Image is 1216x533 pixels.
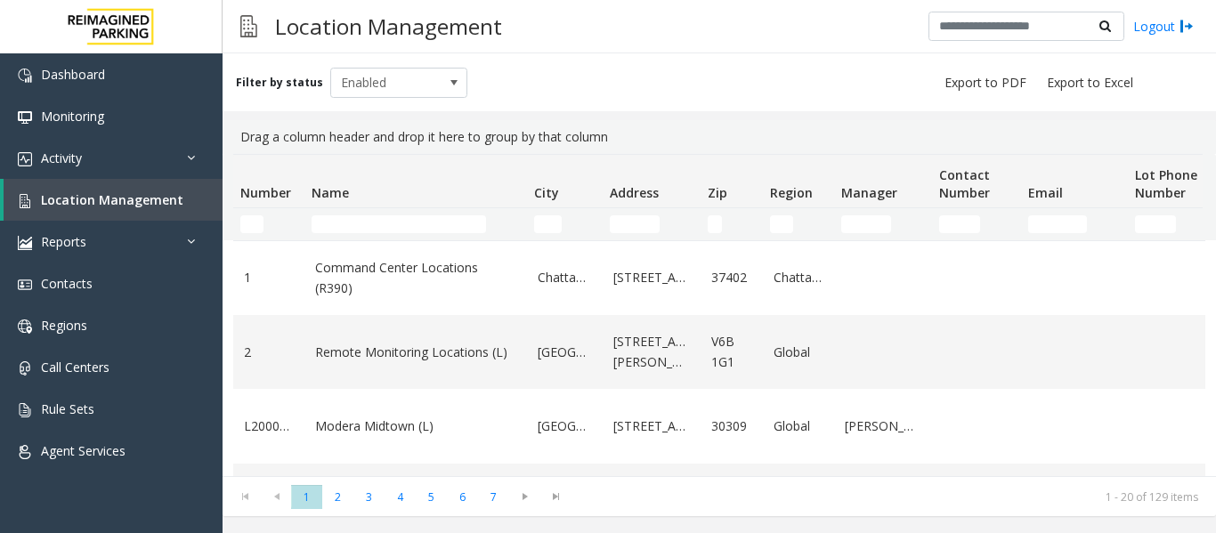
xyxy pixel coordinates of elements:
[41,359,109,376] span: Call Centers
[534,215,562,233] input: City Filter
[4,179,223,221] a: Location Management
[18,319,32,334] img: 'icon'
[540,484,572,509] span: Go to the last page
[322,485,353,509] span: Page 2
[1135,166,1197,201] span: Lot Phone Number
[41,400,94,417] span: Rule Sets
[353,485,385,509] span: Page 3
[41,317,87,334] span: Regions
[233,208,304,240] td: Number Filter
[315,416,516,436] a: Modera Midtown (L)
[244,343,294,362] a: 2
[538,416,592,436] a: [GEOGRAPHIC_DATA]
[939,166,990,201] span: Contact Number
[244,416,294,436] a: L20000500
[18,152,32,166] img: 'icon'
[41,66,105,83] span: Dashboard
[711,416,752,436] a: 30309
[223,154,1216,476] div: Data table
[1028,184,1063,201] span: Email
[18,403,32,417] img: 'icon'
[708,215,722,233] input: Zip Filter
[18,278,32,292] img: 'icon'
[711,268,752,287] a: 37402
[937,70,1034,95] button: Export to PDF
[233,120,1205,154] div: Drag a column header and drop it here to group by that column
[240,4,257,48] img: pageIcon
[18,69,32,83] img: 'icon'
[613,416,690,436] a: [STREET_ADDRESS]
[385,485,416,509] span: Page 4
[312,184,349,201] span: Name
[613,268,690,287] a: [STREET_ADDRESS]
[291,485,322,509] span: Page 1
[18,194,32,208] img: 'icon'
[582,489,1198,505] kendo-pager-info: 1 - 20 of 129 items
[18,361,32,376] img: 'icon'
[244,268,294,287] a: 1
[932,208,1021,240] td: Contact Number Filter
[774,416,823,436] a: Global
[534,184,559,201] span: City
[447,485,478,509] span: Page 6
[236,75,323,91] label: Filter by status
[41,233,86,250] span: Reports
[1028,215,1087,233] input: Email Filter
[845,416,921,436] a: [PERSON_NAME]
[1040,70,1140,95] button: Export to Excel
[41,275,93,292] span: Contacts
[944,74,1026,92] span: Export to PDF
[613,332,690,372] a: [STREET_ADDRESS][PERSON_NAME]
[763,208,834,240] td: Region Filter
[1021,208,1128,240] td: Email Filter
[331,69,440,97] span: Enabled
[416,485,447,509] span: Page 5
[304,208,527,240] td: Name Filter
[513,489,537,504] span: Go to the next page
[18,445,32,459] img: 'icon'
[509,484,540,509] span: Go to the next page
[1047,74,1133,92] span: Export to Excel
[1133,17,1194,36] a: Logout
[834,208,932,240] td: Manager Filter
[1180,17,1194,36] img: logout
[711,332,752,372] a: V6B 1G1
[610,215,660,233] input: Address Filter
[41,149,82,166] span: Activity
[841,215,891,233] input: Manager Filter
[478,485,509,509] span: Page 7
[240,215,263,233] input: Number Filter
[266,4,511,48] h3: Location Management
[312,215,486,233] input: Name Filter
[41,442,126,459] span: Agent Services
[610,184,659,201] span: Address
[603,208,701,240] td: Address Filter
[315,343,516,362] a: Remote Monitoring Locations (L)
[708,184,727,201] span: Zip
[1135,215,1176,233] input: Lot Phone Number Filter
[315,258,516,298] a: Command Center Locations (R390)
[701,208,763,240] td: Zip Filter
[18,236,32,250] img: 'icon'
[18,110,32,125] img: 'icon'
[41,108,104,125] span: Monitoring
[939,215,980,233] input: Contact Number Filter
[774,268,823,287] a: Chattanooga
[841,184,897,201] span: Manager
[544,489,568,504] span: Go to the last page
[770,215,793,233] input: Region Filter
[774,343,823,362] a: Global
[41,191,183,208] span: Location Management
[538,268,592,287] a: Chattanooga
[538,343,592,362] a: [GEOGRAPHIC_DATA]
[527,208,603,240] td: City Filter
[770,184,813,201] span: Region
[240,184,291,201] span: Number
